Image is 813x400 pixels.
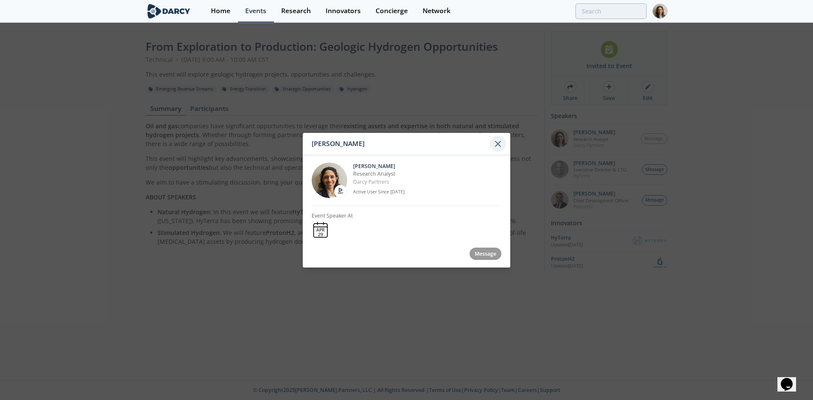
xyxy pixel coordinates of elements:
[312,221,329,239] img: calendar-blank.svg
[353,189,501,196] p: Active User Since [DATE]
[423,8,451,14] div: Network
[376,8,408,14] div: Concierge
[245,8,266,14] div: Events
[211,8,230,14] div: Home
[312,221,329,239] a: APR 29
[146,4,192,19] img: logo-wide.svg
[353,163,501,170] p: [PERSON_NAME]
[336,187,345,196] img: Darcy Partners
[353,170,501,178] p: Research Analyst
[316,232,325,237] div: 29
[326,8,361,14] div: Innovators
[312,136,490,152] div: [PERSON_NAME]
[470,248,502,260] div: Message
[312,163,347,198] img: c7853a51-1468-4088-b60a-9a0c03f2ba18
[653,4,667,19] img: Profile
[777,366,805,392] iframe: chat widget
[353,178,501,186] p: Darcy Partners
[575,3,647,19] input: Advanced Search
[281,8,311,14] div: Research
[312,212,353,219] p: Event Speaker At
[316,228,325,232] div: APR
